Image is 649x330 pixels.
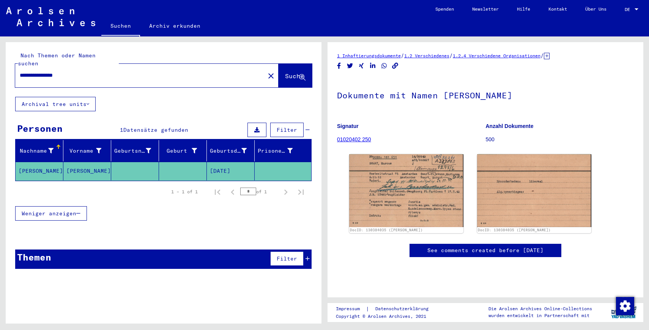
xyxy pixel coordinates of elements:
button: Share on WhatsApp [380,61,388,71]
a: 1.2.4 Verschiedene Organisationen [453,53,540,58]
a: See comments created before [DATE] [427,246,543,254]
mat-header-cell: Vorname [63,140,111,161]
div: Prisoner # [258,145,302,157]
div: Nachname [19,145,63,157]
mat-cell: [DATE] [207,162,255,180]
mat-icon: close [266,71,276,81]
button: Share on Facebook [335,61,343,71]
div: Vorname [66,145,111,157]
b: Signatur [337,123,359,129]
h1: Dokumente mit Namen [PERSON_NAME] [337,78,634,111]
div: Zustimmung ändern [616,297,634,315]
button: Share on Xing [358,61,365,71]
button: Share on LinkedIn [369,61,377,71]
a: Datenschutzerklärung [369,305,438,313]
a: Suchen [101,17,140,36]
button: Clear [263,68,279,83]
mat-header-cell: Nachname [16,140,63,161]
button: Previous page [225,184,240,199]
span: Suche [285,72,304,80]
div: Geburtsname [114,145,161,157]
mat-cell: [PERSON_NAME] [16,162,63,180]
button: Filter [270,251,304,266]
a: Impressum [336,305,366,313]
p: Copyright © Arolsen Archives, 2021 [336,313,438,320]
button: Copy link [391,61,399,71]
div: Prisoner # [258,147,293,155]
p: wurden entwickelt in Partnerschaft mit [488,312,592,319]
div: Geburtsdatum [210,147,247,155]
a: DocID: 130384035 ([PERSON_NAME]) [478,228,551,232]
img: 001.jpg [349,154,463,227]
p: 500 [486,136,634,144]
button: Last page [293,184,309,199]
img: Arolsen_neg.svg [6,7,95,26]
div: Geburt‏ [162,147,197,155]
b: Anzahl Dokumente [486,123,534,129]
button: Filter [270,123,304,137]
div: Personen [17,122,63,135]
div: Geburtsdatum [210,145,256,157]
mat-header-cell: Prisoner # [255,140,311,161]
button: First page [210,184,225,199]
span: DE [625,7,633,12]
img: yv_logo.png [610,303,638,322]
button: Archival tree units [15,97,96,111]
a: Archiv erkunden [140,17,210,35]
img: 002.jpg [477,154,591,227]
div: Themen [17,250,51,264]
span: / [540,52,544,59]
div: Geburtsname [114,147,151,155]
button: Next page [278,184,293,199]
span: Filter [277,255,297,262]
span: 1 [120,126,123,133]
mat-header-cell: Geburtsname [111,140,159,161]
a: 01020402 250 [337,136,371,142]
a: 1.2 Verschiedenes [404,53,449,58]
div: Geburt‏ [162,145,206,157]
div: Nachname [19,147,54,155]
span: / [449,52,453,59]
div: of 1 [240,188,278,195]
span: / [401,52,404,59]
mat-header-cell: Geburt‏ [159,140,207,161]
a: 1 Inhaftierungsdokumente [337,53,401,58]
span: Datensätze gefunden [123,126,188,133]
button: Share on Twitter [346,61,354,71]
a: DocID: 130384035 ([PERSON_NAME]) [350,228,423,232]
span: Filter [277,126,297,133]
div: Vorname [66,147,101,155]
div: | [336,305,438,313]
button: Weniger anzeigen [15,206,87,221]
mat-label: Nach Themen oder Namen suchen [18,52,96,67]
mat-cell: [PERSON_NAME] [63,162,111,180]
mat-header-cell: Geburtsdatum [207,140,255,161]
button: Suche [279,64,312,87]
div: 1 – 1 of 1 [171,188,198,195]
p: Die Arolsen Archives Online-Collections [488,305,592,312]
span: Weniger anzeigen [22,210,76,217]
img: Zustimmung ändern [616,297,634,315]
